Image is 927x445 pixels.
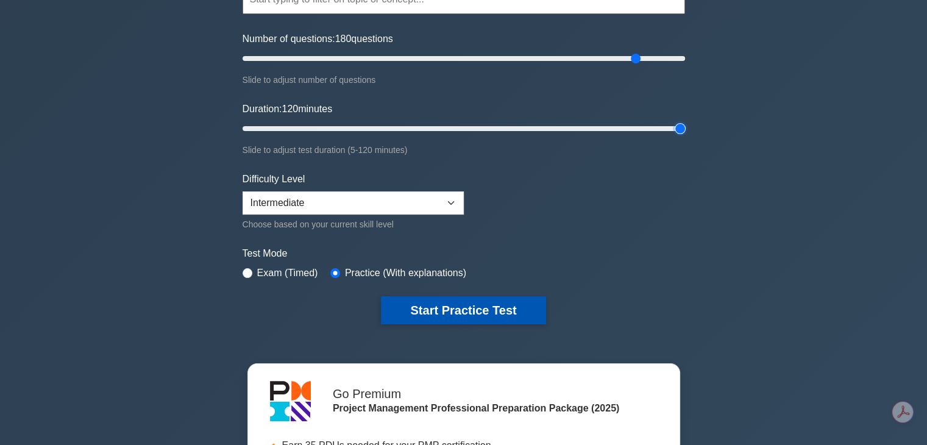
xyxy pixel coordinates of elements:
[243,32,393,46] label: Number of questions: questions
[345,266,466,280] label: Practice (With explanations)
[243,102,333,116] label: Duration: minutes
[381,296,545,324] button: Start Practice Test
[282,104,298,114] span: 120
[243,143,685,157] div: Slide to adjust test duration (5-120 minutes)
[243,246,685,261] label: Test Mode
[243,217,464,232] div: Choose based on your current skill level
[243,73,685,87] div: Slide to adjust number of questions
[335,34,352,44] span: 180
[243,172,305,187] label: Difficulty Level
[257,266,318,280] label: Exam (Timed)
